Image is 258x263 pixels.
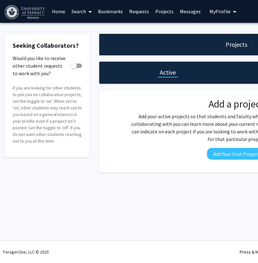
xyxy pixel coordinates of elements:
[13,54,68,77] span: Would you like to receive other student requests to work with you?
[5,5,46,19] img: University of Hawaiʻi at Mānoa Logo
[3,241,49,263] div: ForagerOne, LLC © 2025
[13,85,82,144] p: If you are looking for other students to join you on collaborative projects, set the toggle to ‘o...
[13,42,82,49] h2: Seeking Collaborators?
[226,40,247,49] h1: Projects
[5,235,27,258] iframe: Chat
[160,68,176,77] h1: Active
[209,8,231,15] span: My Profile
[49,0,68,22] a: Home
[68,0,95,22] a: Search
[95,0,126,22] a: Bookmarks
[126,0,152,22] a: Requests
[152,0,177,22] a: Projects
[177,0,204,22] a: Messages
